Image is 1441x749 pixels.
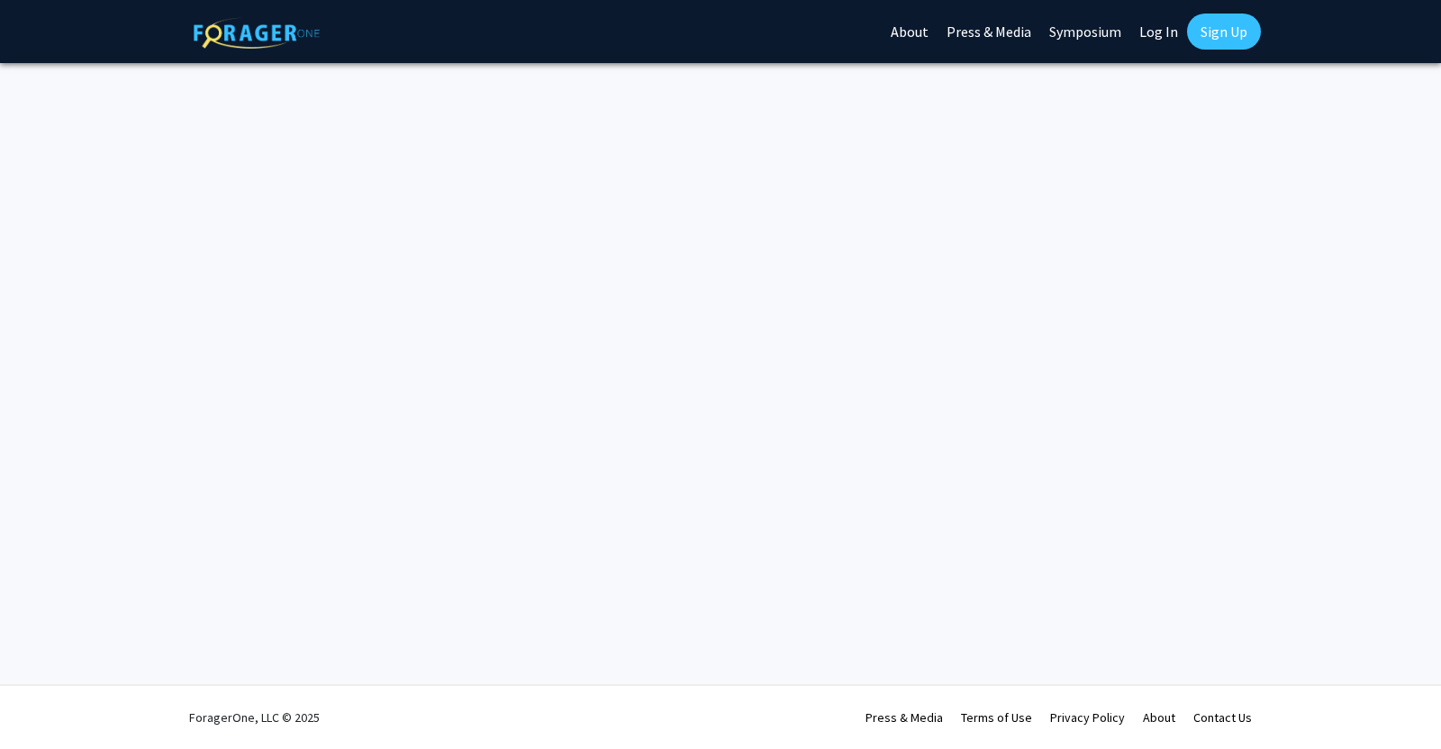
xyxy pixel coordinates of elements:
[1050,709,1125,726] a: Privacy Policy
[189,686,320,749] div: ForagerOne, LLC © 2025
[194,17,320,49] img: ForagerOne Logo
[866,709,943,726] a: Press & Media
[1143,709,1175,726] a: About
[961,709,1032,726] a: Terms of Use
[1193,709,1252,726] a: Contact Us
[1187,14,1261,50] a: Sign Up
